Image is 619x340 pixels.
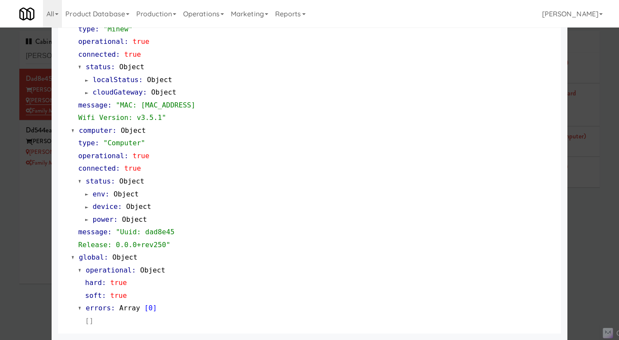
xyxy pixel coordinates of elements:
span: connected [78,164,116,172]
span: Object [151,88,176,96]
span: Object [119,63,144,71]
span: : [124,37,129,46]
span: : [132,266,136,274]
span: : [124,152,129,160]
span: true [133,37,150,46]
span: Object [113,190,138,198]
span: : [107,101,112,109]
span: env [93,190,105,198]
span: connected [78,50,116,58]
span: : [102,279,106,287]
img: Micromart [19,6,34,21]
span: : [116,50,120,58]
span: cloudGateway [93,88,143,96]
span: status [86,177,111,185]
span: ] [153,304,157,312]
span: operational [86,266,132,274]
span: errors [86,304,111,312]
span: : [111,177,115,185]
span: : [112,126,116,135]
span: type [78,139,95,147]
span: : [116,164,120,172]
span: global [79,253,104,261]
span: localStatus [93,76,139,84]
span: Object [140,266,165,274]
span: Object [126,202,151,211]
span: : [139,76,143,84]
span: true [133,152,150,160]
span: power [93,215,114,224]
span: "Minew" [103,25,132,33]
span: : [102,291,106,300]
span: device [93,202,118,211]
span: [ [144,304,149,312]
span: message [78,228,107,236]
span: Object [119,177,144,185]
span: : [143,88,147,96]
span: computer [79,126,113,135]
span: true [124,164,141,172]
span: "MAC: [MAC_ADDRESS] Wifi Version: v3.5.1" [78,101,196,122]
span: : [104,253,108,261]
span: true [124,50,141,58]
span: : [113,215,118,224]
span: message [78,101,107,109]
span: "Uuid: dad8e45 Release: 0.0.0+rev250" [78,228,175,249]
span: soft [85,291,102,300]
span: Array [119,304,140,312]
span: true [110,291,127,300]
span: hard [85,279,102,287]
span: : [107,228,112,236]
span: 0 [149,304,153,312]
span: : [118,202,122,211]
span: type [78,25,95,33]
span: Object [122,215,147,224]
span: Object [147,76,172,84]
span: : [95,25,99,33]
span: Object [112,253,137,261]
span: true [110,279,127,287]
span: operational [78,152,124,160]
span: "Computer" [103,139,145,147]
span: operational [78,37,124,46]
span: : [95,139,99,147]
span: status [86,63,111,71]
span: : [111,63,115,71]
span: : [105,190,110,198]
span: : [111,304,115,312]
span: Object [121,126,146,135]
